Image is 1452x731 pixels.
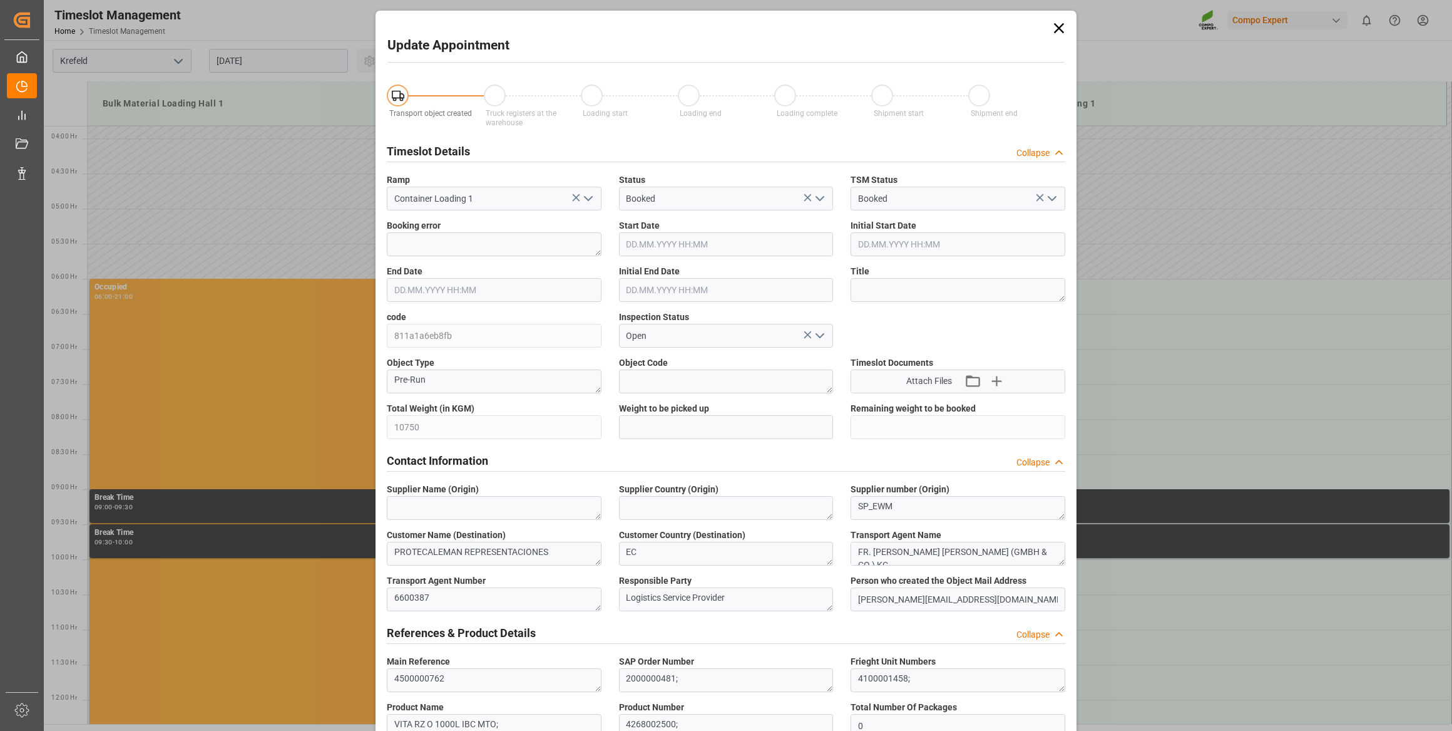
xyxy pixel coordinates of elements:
h2: Timeslot Details [387,143,470,160]
span: Customer Country (Destination) [619,529,745,542]
textarea: FR. [PERSON_NAME] [PERSON_NAME] (GMBH & CO.) KG [851,542,1065,566]
h2: Contact Information [387,452,488,469]
span: code [387,311,406,324]
span: Initial Start Date [851,219,916,232]
button: open menu [810,326,829,346]
textarea: 2000000481; [619,668,834,692]
input: Type to search/select [619,187,834,210]
span: Shipment start [874,109,924,118]
span: Supplier number (Origin) [851,483,949,496]
span: Booking error [387,219,441,232]
span: Start Date [619,219,660,232]
span: Truck registers at the warehouse [486,109,556,127]
h2: Update Appointment [387,36,509,56]
input: DD.MM.YYYY HH:MM [851,232,1065,256]
textarea: EC [619,542,834,566]
div: Collapse [1016,628,1050,641]
span: Transport Agent Name [851,529,941,542]
span: Main Reference [387,655,450,668]
div: Collapse [1016,147,1050,160]
span: Remaining weight to be booked [851,402,976,415]
span: Timeslot Documents [851,356,933,370]
input: Type to search/select [387,187,601,210]
input: DD.MM.YYYY HH:MM [619,232,834,256]
input: DD.MM.YYYY HH:MM [387,278,601,302]
span: Transport Agent Number [387,574,486,588]
button: open menu [810,189,829,209]
span: Responsible Party [619,574,692,588]
span: Status [619,174,645,187]
span: Total Weight (in KGM) [387,402,474,415]
textarea: SP_EWM [851,496,1065,520]
span: Transport object created [389,109,472,118]
span: SAP Order Number [619,655,694,668]
span: Shipment end [971,109,1018,118]
textarea: 4100001458; [851,668,1065,692]
span: Frieght Unit Numbers [851,655,936,668]
span: Ramp [387,174,410,187]
span: Object Code [619,356,668,370]
h2: References & Product Details [387,625,536,641]
span: Object Type [387,356,434,370]
span: Product Name [387,701,444,714]
span: TSM Status [851,174,897,187]
span: Product Number [619,701,684,714]
textarea: Pre-Run [387,370,601,393]
textarea: 4500000762 [387,668,601,692]
span: Loading end [680,109,722,118]
span: Loading complete [777,109,837,118]
textarea: Logistics Service Provider [619,588,834,611]
span: Total Number Of Packages [851,701,957,714]
input: DD.MM.YYYY HH:MM [619,278,834,302]
span: Supplier Country (Origin) [619,483,718,496]
span: Initial End Date [619,265,680,278]
span: End Date [387,265,422,278]
textarea: PROTECALEMAN REPRESENTACIONES [387,542,601,566]
span: Title [851,265,869,278]
span: Attach Files [906,375,952,388]
button: open menu [1041,189,1060,209]
span: Person who created the Object Mail Address [851,574,1026,588]
span: Weight to be picked up [619,402,709,415]
textarea: 6600387 [387,588,601,611]
span: Customer Name (Destination) [387,529,506,542]
span: Loading start [583,109,628,118]
span: Inspection Status [619,311,689,324]
button: open menu [578,189,596,209]
span: Supplier Name (Origin) [387,483,479,496]
div: Collapse [1016,456,1050,469]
